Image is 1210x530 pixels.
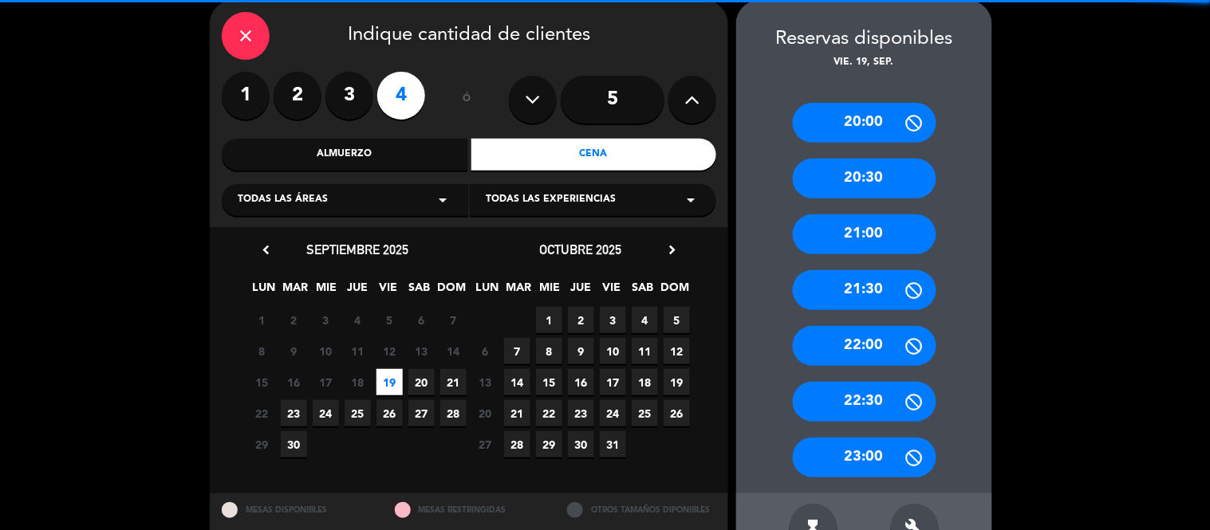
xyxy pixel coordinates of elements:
[472,369,499,395] span: 13
[408,338,435,364] span: 13
[345,400,371,426] span: 25
[664,241,680,258] i: chevron_right
[345,338,371,364] span: 11
[599,278,625,304] span: VIE
[313,307,339,333] span: 3
[568,278,594,304] span: JUE
[440,369,467,395] span: 21
[536,369,562,395] span: 15
[506,278,532,304] span: MAR
[536,400,562,426] span: 22
[568,369,594,395] span: 16
[249,369,275,395] span: 15
[664,400,690,426] span: 26
[345,369,371,395] span: 18
[306,241,408,257] span: septiembre 2025
[632,369,658,395] span: 18
[376,400,403,426] span: 26
[486,192,616,208] span: Todas las experiencias
[281,400,307,426] span: 23
[664,369,690,395] span: 19
[376,338,403,364] span: 12
[408,307,435,333] span: 6
[408,369,435,395] span: 20
[440,338,467,364] span: 14
[441,72,493,128] div: ó
[632,338,658,364] span: 11
[540,241,622,257] span: octubre 2025
[377,72,425,120] label: 4
[325,72,373,120] label: 3
[376,369,403,395] span: 19
[600,431,626,457] span: 31
[793,270,936,310] div: 21:30
[736,55,992,71] div: vie. 19, sep.
[568,431,594,457] span: 30
[793,382,936,422] div: 22:30
[471,139,717,171] div: Cena
[238,192,328,208] span: Todas las áreas
[504,338,530,364] span: 7
[793,326,936,366] div: 22:00
[537,278,563,304] span: MIE
[568,307,594,333] span: 2
[504,369,530,395] span: 14
[222,72,270,120] label: 1
[475,278,501,304] span: LUN
[568,338,594,364] span: 9
[440,400,467,426] span: 28
[258,241,274,258] i: chevron_left
[793,438,936,477] div: 23:00
[536,338,562,364] span: 8
[793,103,936,143] div: 20:00
[472,400,499,426] span: 20
[736,24,992,55] div: Reservas disponibles
[236,26,255,45] i: close
[282,278,309,304] span: MAR
[472,431,499,457] span: 27
[376,307,403,333] span: 5
[600,338,626,364] span: 10
[504,400,530,426] span: 21
[664,307,690,333] span: 5
[345,307,371,333] span: 4
[600,400,626,426] span: 24
[568,400,594,426] span: 23
[632,400,658,426] span: 25
[630,278,656,304] span: SAB
[313,369,339,395] span: 17
[536,431,562,457] span: 29
[632,307,658,333] span: 4
[222,12,716,60] div: Indique cantidad de clientes
[249,338,275,364] span: 8
[438,278,464,304] span: DOM
[536,307,562,333] span: 1
[345,278,371,304] span: JUE
[249,400,275,426] span: 22
[793,214,936,254] div: 21:00
[407,278,433,304] span: SAB
[793,159,936,198] div: 20:30
[274,72,321,120] label: 2
[281,338,307,364] span: 9
[664,338,690,364] span: 12
[383,493,556,528] div: MESAS RESTRINGIDAS
[210,493,383,528] div: MESAS DISPONIBLES
[281,307,307,333] span: 2
[504,431,530,457] span: 28
[281,431,307,457] span: 30
[555,493,728,528] div: OTROS TAMAÑOS DIPONIBLES
[661,278,688,304] span: DOM
[251,278,278,304] span: LUN
[249,431,275,457] span: 29
[433,190,452,210] i: arrow_drop_down
[472,338,499,364] span: 6
[313,338,339,364] span: 10
[600,307,626,333] span: 3
[408,400,435,426] span: 27
[681,190,700,210] i: arrow_drop_down
[281,369,307,395] span: 16
[313,278,340,304] span: MIE
[600,369,626,395] span: 17
[440,307,467,333] span: 7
